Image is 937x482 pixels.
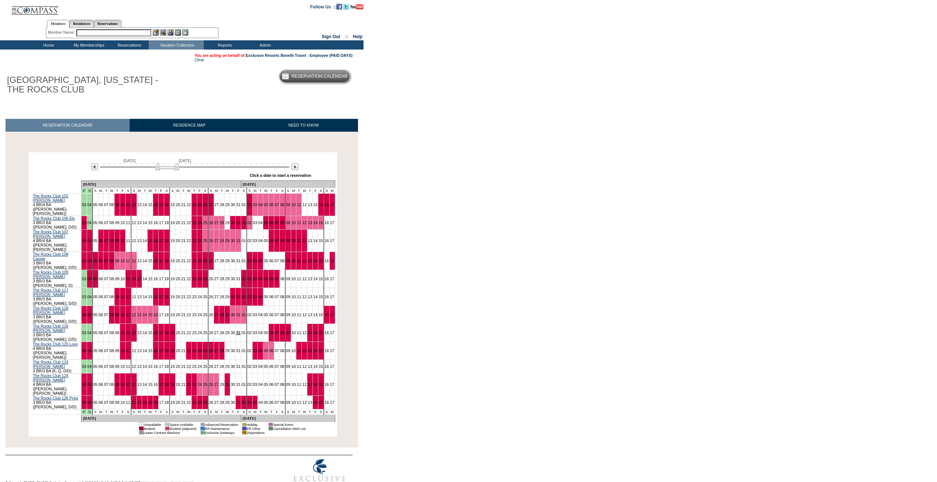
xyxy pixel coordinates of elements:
[93,238,98,243] a: 05
[120,277,125,281] a: 10
[302,277,307,281] a: 12
[176,277,180,281] a: 20
[249,119,358,132] a: NEED TO KNOW
[330,277,334,281] a: 17
[286,259,290,263] a: 09
[28,40,68,50] td: Home
[170,277,175,281] a: 19
[33,216,75,220] a: The Rocks Club 106 Els
[203,220,207,225] a: 25
[164,295,169,299] a: 18
[231,202,235,207] a: 30
[68,40,108,50] td: My Memberships
[313,238,318,243] a: 14
[33,270,69,279] a: The Rocks Club 109 [PERSON_NAME]
[297,277,301,281] a: 11
[115,277,119,281] a: 09
[115,238,119,243] a: 09
[269,220,274,225] a: 06
[209,220,213,225] a: 26
[137,259,142,263] a: 13
[292,74,348,79] h5: Reservation Calendar
[247,295,252,299] a: 02
[286,220,290,225] a: 09
[153,295,158,299] a: 16
[167,29,174,36] img: Impersonate
[170,238,175,243] a: 19
[176,238,180,243] a: 20
[246,53,352,58] a: Exclusive Resorts Benefit Travel - Employee (PAID DAYS)
[175,29,181,36] img: Reservations
[115,202,119,207] a: 09
[69,20,94,28] a: Residences
[153,220,158,225] a: 16
[225,259,229,263] a: 29
[187,238,191,243] a: 22
[159,202,163,207] a: 17
[336,4,342,8] a: Become our fan on Facebook
[126,220,130,225] a: 11
[308,220,312,225] a: 13
[214,238,219,243] a: 27
[280,202,285,207] a: 08
[99,238,103,243] a: 06
[99,259,103,263] a: 06
[126,202,130,207] a: 11
[264,220,268,225] a: 05
[153,277,158,281] a: 16
[181,220,185,225] a: 21
[87,238,92,243] a: 04
[93,277,98,281] a: 05
[87,277,92,281] a: 04
[330,220,334,225] a: 17
[148,238,152,243] a: 15
[264,238,268,243] a: 05
[242,259,246,263] a: 01
[220,202,224,207] a: 28
[170,220,175,225] a: 19
[203,202,207,207] a: 25
[325,259,329,263] a: 16
[82,295,86,299] a: 03
[247,259,252,263] a: 02
[132,238,136,243] a: 12
[214,295,219,299] a: 27
[198,220,202,225] a: 24
[292,277,296,281] a: 10
[137,220,142,225] a: 13
[192,220,196,225] a: 23
[253,220,257,225] a: 03
[137,202,142,207] a: 13
[93,259,98,263] a: 05
[153,202,158,207] a: 16
[242,295,246,299] a: 01
[286,202,290,207] a: 09
[203,295,207,299] a: 25
[286,277,290,281] a: 09
[99,295,103,299] a: 06
[159,238,163,243] a: 17
[236,259,240,263] a: 31
[313,220,318,225] a: 14
[231,220,235,225] a: 30
[214,202,219,207] a: 27
[225,277,229,281] a: 29
[214,277,219,281] a: 27
[209,259,213,263] a: 26
[292,220,296,225] a: 10
[308,277,312,281] a: 13
[269,238,274,243] a: 06
[330,238,334,243] a: 17
[176,295,180,299] a: 20
[258,259,263,263] a: 04
[187,259,191,263] a: 22
[302,220,307,225] a: 12
[313,277,318,281] a: 14
[313,259,318,263] a: 14
[148,295,152,299] a: 15
[126,259,130,263] a: 11
[109,238,114,243] a: 08
[91,163,98,170] img: Previous
[308,202,312,207] a: 13
[159,259,163,263] a: 17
